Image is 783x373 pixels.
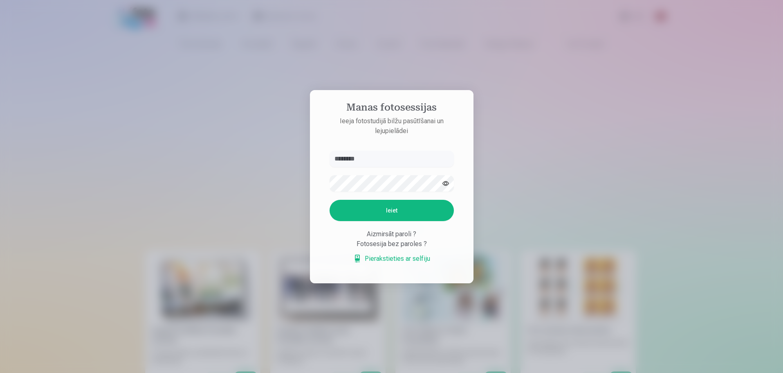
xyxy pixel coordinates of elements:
p: Ieeja fotostudijā bilžu pasūtīšanai un lejupielādei [321,116,462,136]
div: Aizmirsāt paroli ? [330,229,454,239]
h4: Manas fotosessijas [321,102,462,116]
div: Fotosesija bez paroles ? [330,239,454,249]
a: Pierakstieties ar selfiju [353,254,430,264]
button: Ieiet [330,200,454,221]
